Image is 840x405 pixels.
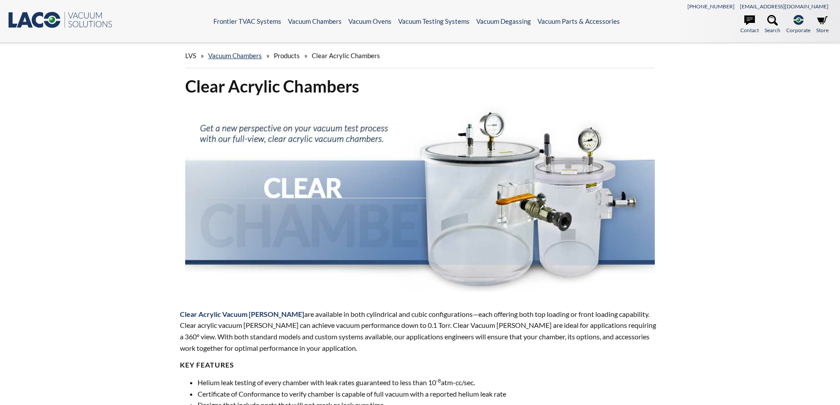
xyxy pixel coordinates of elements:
[185,43,655,68] div: » » »
[312,52,380,59] span: Clear Acrylic Chambers
[476,17,531,25] a: Vacuum Degassing
[816,15,829,34] a: Store
[687,3,735,10] a: [PHONE_NUMBER]
[740,15,759,34] a: Contact
[185,52,196,59] span: LVS
[288,17,342,25] a: Vacuum Chambers
[208,52,262,59] a: Vacuum Chambers
[213,17,281,25] a: Frontier TVAC Systems
[348,17,392,25] a: Vacuum Ovens
[398,17,470,25] a: Vacuum Testing Systems
[436,377,441,384] sup: -8
[198,388,661,400] li: Certificate of Conformance to verify chamber is capable of full vacuum with a reported helium lea...
[538,17,620,25] a: Vacuum Parts & Accessories
[180,360,661,370] h4: KEY FEATURES
[765,15,780,34] a: Search
[185,104,655,292] img: Clear Chambers header
[198,377,661,388] li: Helium leak testing of every chamber with leak rates guaranteed to less than 10 atm-cc/sec.
[180,308,661,353] p: are available in both cylindrical and cubic configurations—each offering both top loading or fron...
[185,75,655,97] h1: Clear Acrylic Chambers
[786,26,810,34] span: Corporate
[740,3,829,10] a: [EMAIL_ADDRESS][DOMAIN_NAME]
[180,310,304,318] span: Clear Acrylic Vacuum [PERSON_NAME]
[274,52,300,59] span: Products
